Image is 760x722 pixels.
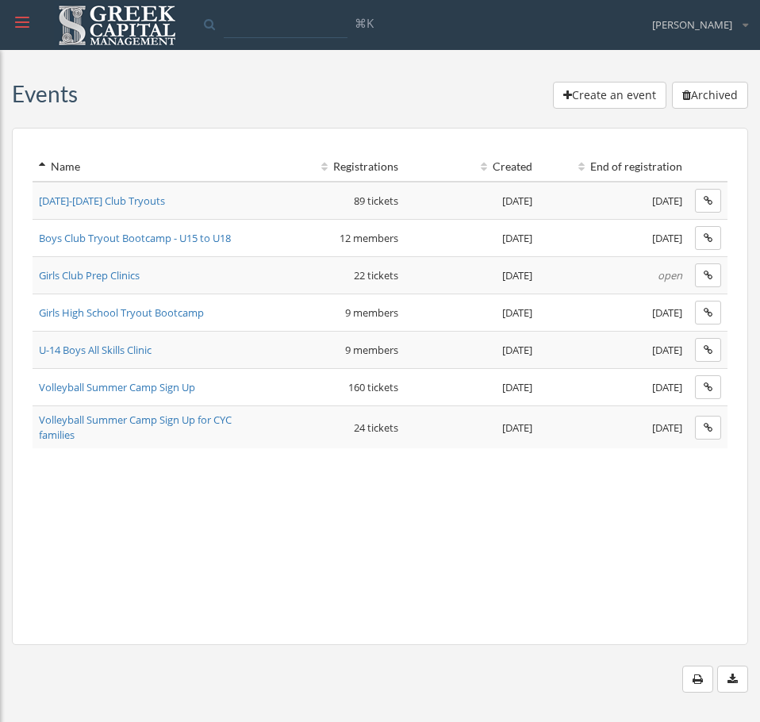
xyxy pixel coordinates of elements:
a: U-14 Boys All Skills Clinic [39,343,152,357]
span: ⌘K [355,15,374,31]
td: 9 members [256,294,405,332]
td: 24 tickets [256,406,405,449]
button: Create an event [553,82,666,109]
td: [DATE] [405,294,538,332]
h3: Event s [12,82,78,106]
button: Archived [672,82,748,109]
span: [PERSON_NAME] [652,17,732,33]
th: Created [405,152,538,182]
td: 12 members [256,220,405,257]
td: 9 members [256,332,405,369]
td: [DATE] [539,369,689,406]
td: [DATE] [539,332,689,369]
td: 89 tickets [256,182,405,220]
td: [DATE] [539,294,689,332]
td: [DATE] [405,220,538,257]
a: Girls Club Prep Clinics [39,268,140,282]
th: End of registration [539,152,689,182]
td: [DATE] [405,406,538,449]
td: [DATE] [539,182,689,220]
td: [DATE] [405,257,538,294]
em: open [658,268,682,282]
td: [DATE] [405,182,538,220]
th: Name [33,152,256,182]
td: 160 tickets [256,369,405,406]
a: Volleyball Summer Camp Sign Up for CYC families [39,413,232,442]
a: Girls High School Tryout Bootcamp [39,305,204,320]
a: Volleyball Summer Camp Sign Up [39,380,195,394]
td: [DATE] [405,332,538,369]
td: [DATE] [539,406,689,449]
th: Registrations [256,152,405,182]
a: [DATE]-[DATE] Club Tryouts [39,194,165,208]
td: 22 tickets [256,257,405,294]
div: [PERSON_NAME] [642,6,748,33]
td: [DATE] [539,220,689,257]
td: [DATE] [405,369,538,406]
a: Boys Club Tryout Bootcamp - U15 to U18 [39,231,231,245]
